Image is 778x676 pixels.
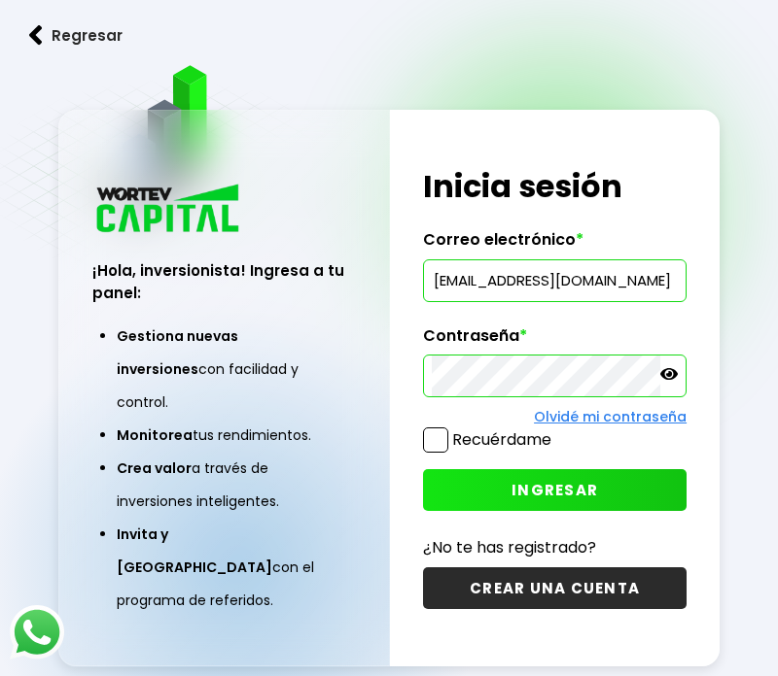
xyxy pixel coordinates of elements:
li: a través de inversiones inteligentes. [117,452,332,518]
label: Correo electrónico [423,230,687,259]
span: Gestiona nuevas inversiones [117,326,238,379]
p: ¿No te has registrado? [423,535,687,559]
button: INGRESAR [423,469,687,511]
span: Monitorea [117,425,193,445]
h3: ¡Hola, inversionista! Ingresa a tu panel: [92,259,356,304]
li: con el programa de referidos. [117,518,332,617]
span: Invita y [GEOGRAPHIC_DATA] [117,524,272,577]
span: Crea valor [117,458,192,478]
span: INGRESAR [512,480,598,500]
input: hola@wortev.capital [432,260,678,301]
h1: Inicia sesión [423,163,687,210]
label: Contraseña [423,326,687,355]
a: Olvidé mi contraseña [534,407,687,426]
img: logos_whatsapp-icon.242b2217.svg [10,605,64,659]
a: ¿No te has registrado?CREAR UNA CUENTA [423,535,687,609]
li: tus rendimientos. [117,419,332,452]
label: Recuérdame [452,428,551,451]
img: logo_wortev_capital [92,182,246,239]
li: con facilidad y control. [117,320,332,419]
img: flecha izquierda [29,25,43,46]
button: CREAR UNA CUENTA [423,567,687,609]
